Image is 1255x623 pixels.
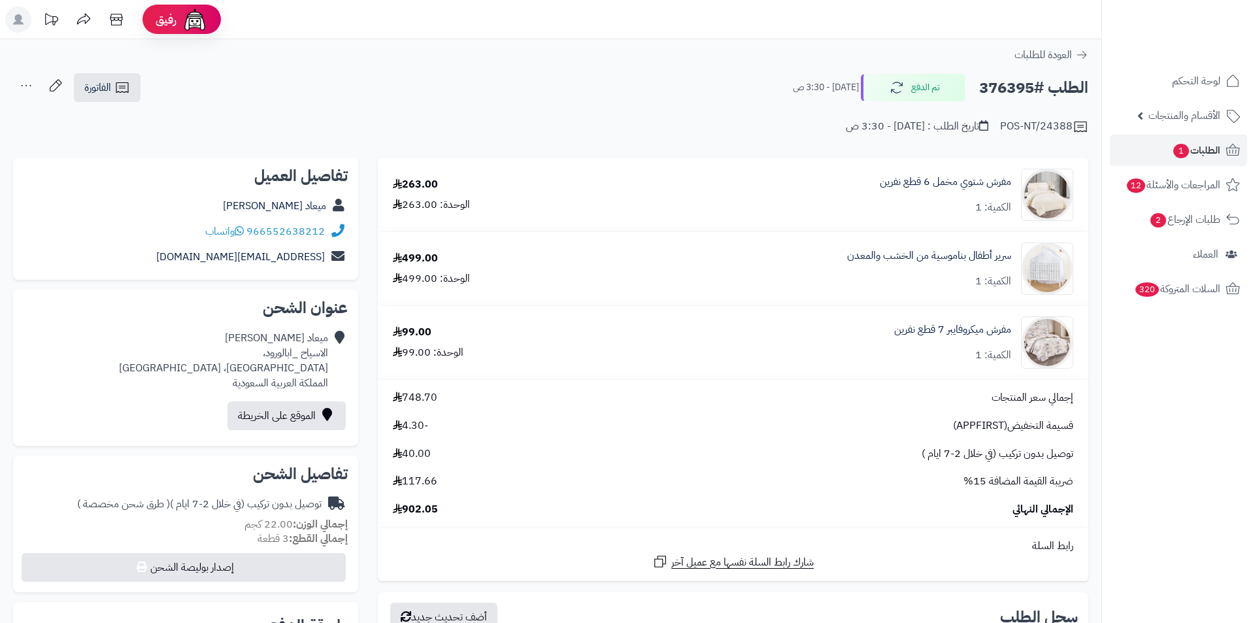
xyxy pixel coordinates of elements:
a: شارك رابط السلة نفسها مع عميل آخر [652,554,814,570]
span: طلبات الإرجاع [1149,210,1220,229]
a: لوحة التحكم [1110,65,1247,97]
a: العملاء [1110,239,1247,270]
span: العملاء [1193,245,1218,263]
span: إجمالي سعر المنتجات [992,390,1073,405]
strong: إجمالي الوزن: [293,516,348,532]
a: السلات المتروكة320 [1110,273,1247,305]
span: 12 [1126,178,1145,194]
span: لوحة التحكم [1172,72,1220,90]
div: الكمية: 1 [975,348,1011,363]
button: تم الدفع [861,74,965,101]
span: قسيمة التخفيض(APPFIRST) [953,418,1073,433]
small: 22.00 كجم [244,516,348,532]
span: ( طرق شحن مخصصة ) [77,496,170,512]
span: 320 [1135,282,1159,297]
span: الفاتورة [84,80,111,95]
div: الوحدة: 263.00 [393,197,470,212]
span: 2 [1150,213,1167,228]
a: تحديثات المنصة [35,7,67,36]
span: -4.30 [393,418,428,433]
h2: تفاصيل العميل [24,168,348,184]
span: 117.66 [393,474,437,489]
h2: تفاصيل الشحن [24,466,348,482]
span: الأقسام والمنتجات [1148,107,1220,125]
img: 1744890189-1-90x90.jpg [1022,243,1073,295]
a: العودة للطلبات [1014,47,1088,63]
a: الموقع على الخريطة [227,401,346,430]
span: 902.05 [393,502,438,517]
a: طلبات الإرجاع2 [1110,204,1247,235]
span: توصيل بدون تركيب (في خلال 2-7 ايام ) [922,446,1073,462]
span: رفيق [156,12,176,27]
button: إصدار بوليصة الشحن [22,553,346,582]
img: 1752908063-1-90x90.jpg [1022,316,1073,369]
div: الكمية: 1 [975,200,1011,215]
a: المراجعات والأسئلة12 [1110,169,1247,201]
div: توصيل بدون تركيب (في خلال 2-7 ايام ) [77,497,322,512]
span: 1 [1173,144,1190,159]
div: رابط السلة [383,539,1083,554]
span: السلات المتروكة [1134,280,1220,298]
div: POS-NT/24388 [1000,119,1088,135]
div: 99.00 [393,325,431,340]
div: الوحدة: 99.00 [393,345,463,360]
span: الطلبات [1172,141,1220,160]
div: الوحدة: 499.00 [393,271,470,286]
span: المراجعات والأسئلة [1126,176,1220,194]
span: الإجمالي النهائي [1012,502,1073,517]
small: 3 قطعة [258,531,348,547]
span: ضريبة القيمة المضافة 15% [963,474,1073,489]
div: ميعاد [PERSON_NAME] الاسياح _ابالورود، [GEOGRAPHIC_DATA]، [GEOGRAPHIC_DATA] المملكة العربية السعودية [119,331,328,390]
a: مفرش شتوي مخمل 6 قطع نفرين [880,175,1011,190]
a: 966552638212 [246,224,325,239]
strong: إجمالي القطع: [289,531,348,547]
div: 499.00 [393,251,438,266]
a: سرير أطفال بناموسية من الخشب والمعدن [847,248,1011,263]
a: مفرش ميكروفايبر 7 قطع نفرين [894,322,1011,337]
span: شارك رابط السلة نفسها مع عميل آخر [671,555,814,570]
small: [DATE] - 3:30 ص [793,81,859,94]
h2: الطلب #376395 [979,75,1088,101]
div: تاريخ الطلب : [DATE] - 3:30 ص [846,119,988,134]
span: 40.00 [393,446,431,462]
a: الفاتورة [74,73,141,102]
a: الطلبات1 [1110,135,1247,166]
img: ai-face.png [182,7,208,33]
div: 263.00 [393,177,438,192]
h2: عنوان الشحن [24,300,348,316]
span: 748.70 [393,390,437,405]
span: العودة للطلبات [1014,47,1072,63]
a: [EMAIL_ADDRESS][DOMAIN_NAME] [156,249,325,265]
div: الكمية: 1 [975,274,1011,289]
a: ميعاد [PERSON_NAME] [223,198,326,214]
img: logo-2.png [1166,10,1243,37]
a: واتساب [205,224,244,239]
img: 1731754545-110202020178-90x90.jpg [1022,169,1073,221]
